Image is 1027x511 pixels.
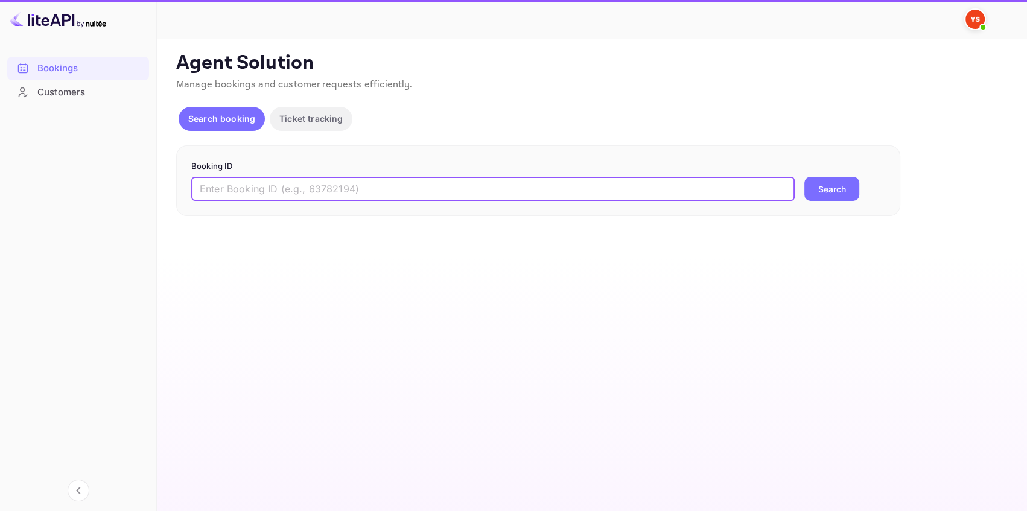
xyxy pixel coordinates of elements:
[7,81,149,103] a: Customers
[37,62,143,75] div: Bookings
[10,10,106,29] img: LiteAPI logo
[7,57,149,80] div: Bookings
[37,86,143,100] div: Customers
[191,160,885,173] p: Booking ID
[965,10,985,29] img: Yandex Support
[7,57,149,79] a: Bookings
[804,177,859,201] button: Search
[188,112,255,125] p: Search booking
[191,177,795,201] input: Enter Booking ID (e.g., 63782194)
[7,81,149,104] div: Customers
[68,480,89,501] button: Collapse navigation
[279,112,343,125] p: Ticket tracking
[176,78,413,91] span: Manage bookings and customer requests efficiently.
[176,51,1005,75] p: Agent Solution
